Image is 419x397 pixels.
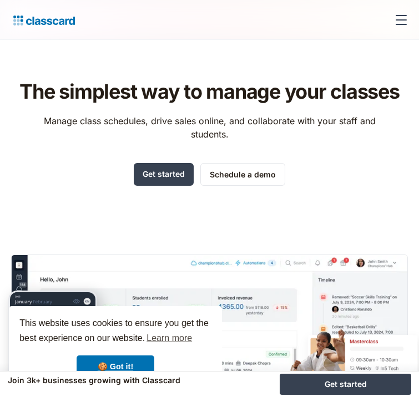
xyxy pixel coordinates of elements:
[19,317,211,347] span: This website uses cookies to ensure you get the best experience on our website.
[19,80,399,103] h1: The simplest way to manage your classes
[33,114,386,141] p: Manage class schedules, drive sales online, and collaborate with your staff and students.
[145,330,194,347] a: learn more about cookies
[9,306,222,388] div: cookieconsent
[8,374,271,387] div: Join 3k+ businesses growing with Classcard
[388,7,410,33] div: menu
[200,163,285,186] a: Schedule a demo
[134,163,194,186] a: Get started
[9,12,75,28] a: home
[280,374,411,395] a: Get started
[77,355,154,378] a: dismiss cookie message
